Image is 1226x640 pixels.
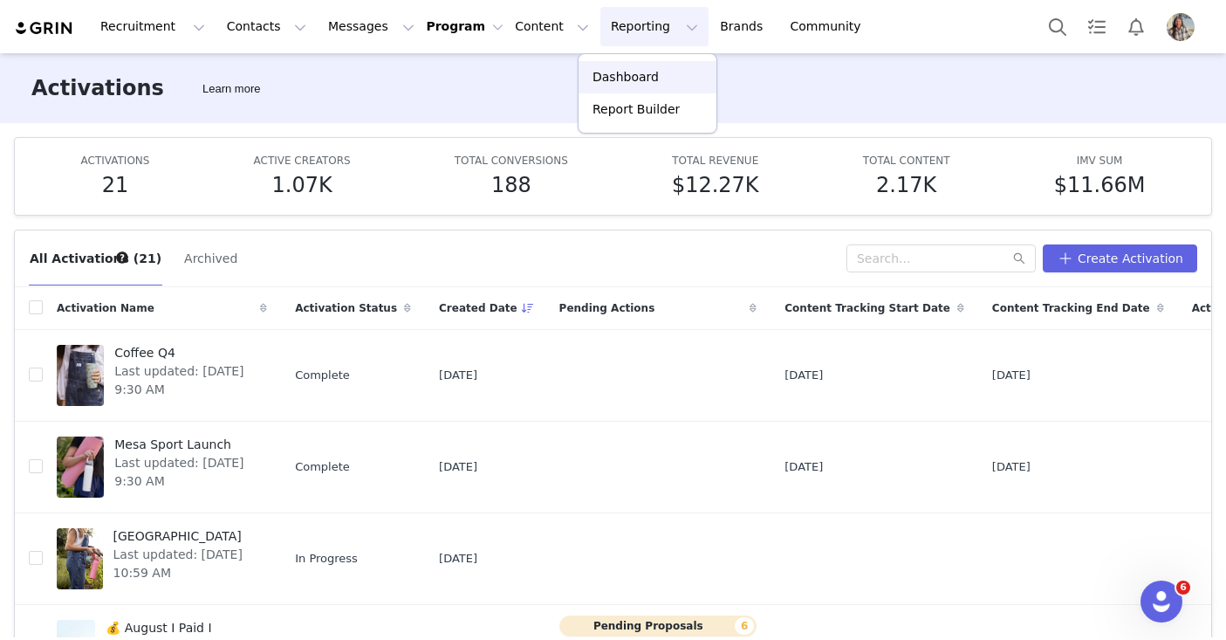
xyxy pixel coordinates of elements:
span: Created Date [439,300,517,316]
a: Community [780,7,880,46]
span: ACTIVATIONS [81,155,150,167]
button: Search [1038,7,1077,46]
span: [DATE] [439,550,477,568]
span: Coffee Q4 [114,344,257,362]
h5: $12.27K [672,169,759,201]
button: Contacts [216,7,317,46]
iframe: Intercom live chat [1140,581,1182,623]
p: Dashboard [592,68,659,86]
p: Report Builder [592,100,680,119]
button: Recruitment [90,7,216,46]
span: Last updated: [DATE] 10:59 AM [113,546,257,582]
div: Tooltip anchor [199,80,264,98]
button: Messages [318,7,425,46]
button: Reporting [600,7,709,46]
a: [GEOGRAPHIC_DATA]Last updated: [DATE] 10:59 AM [57,524,267,594]
h5: 2.17K [876,169,936,201]
span: Last updated: [DATE] 9:30 AM [114,454,257,491]
button: Create Activation [1043,244,1197,272]
span: Mesa Sport Launch [114,436,257,454]
button: Content [504,7,599,46]
button: Profile [1156,13,1212,41]
span: [DATE] [992,367,1031,384]
a: Tasks [1078,7,1116,46]
h3: Activations [31,72,164,104]
span: [DATE] [784,367,823,384]
img: 4c2c8fb3-bdc3-4cec-a5da-69d62c0069c2.jpg [1167,13,1195,41]
h5: 1.07K [272,169,332,201]
button: Notifications [1117,7,1155,46]
span: IMV SUM [1077,155,1123,167]
span: In Progress [295,550,358,568]
button: All Activations (21) [29,244,162,272]
span: [GEOGRAPHIC_DATA] [113,527,257,546]
input: Search... [846,244,1036,272]
span: Content Tracking Start Date [784,300,950,316]
button: Pending Proposals6 [559,616,757,637]
span: Complete [295,458,350,476]
a: Coffee Q4Last updated: [DATE] 9:30 AM [57,341,267,410]
h5: 188 [491,169,531,201]
span: 6 [1176,581,1190,595]
span: [DATE] [784,458,823,476]
span: TOTAL CONTENT [863,155,950,167]
span: [DATE] [439,458,477,476]
button: Archived [183,244,238,272]
span: TOTAL CONVERSIONS [455,155,568,167]
span: [DATE] [992,458,1031,476]
span: Activation Status [295,300,397,316]
span: Complete [295,367,350,384]
a: Mesa Sport LaunchLast updated: [DATE] 9:30 AM [57,432,267,502]
span: [DATE] [439,367,477,384]
h5: $11.66M [1054,169,1146,201]
img: grin logo [14,20,75,37]
span: Pending Actions [559,300,655,316]
h5: 21 [102,169,129,201]
a: Brands [709,7,778,46]
button: Program [426,17,503,36]
i: icon: search [1013,252,1025,265]
div: Tooltip anchor [114,250,130,265]
span: Content Tracking End Date [992,300,1150,316]
span: Last updated: [DATE] 9:30 AM [114,362,257,399]
span: TOTAL REVENUE [672,155,758,167]
span: ACTIVE CREATORS [254,155,351,167]
span: Activation Name [57,300,154,316]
